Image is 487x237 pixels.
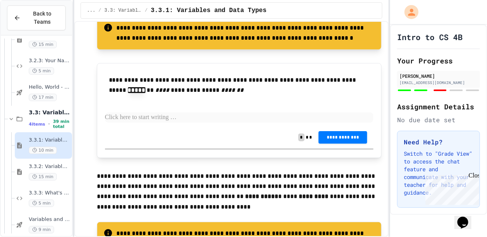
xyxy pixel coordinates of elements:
span: 3.3: Variables and Data Types [29,109,70,116]
span: 3.3.1: Variables and Data Types [29,137,70,144]
div: My Account [396,3,420,21]
span: 17 min [29,94,57,101]
h3: Need Help? [404,137,473,147]
span: 39 min total [53,119,70,129]
span: Hello, World - Quiz [29,84,70,91]
iframe: chat widget [422,172,479,205]
span: 15 min [29,41,57,48]
span: 10 min [29,147,57,154]
div: Chat with us now!Close [3,3,54,49]
div: [EMAIL_ADDRESS][DOMAIN_NAME] [399,80,478,86]
span: 4 items [29,122,45,127]
div: No due date set [397,115,480,125]
span: • [48,121,50,127]
div: [PERSON_NAME] [399,72,478,79]
span: 15 min [29,173,57,181]
p: Switch to "Grade View" to access the chat feature and communicate with your teacher for help and ... [404,150,473,197]
span: 5 min [29,200,54,207]
h2: Your Progress [397,55,480,66]
span: Variables and Data types - quiz [29,216,70,223]
span: Back to Teams [25,10,59,26]
span: / [145,7,147,14]
h1: Intro to CS 4B [397,32,462,42]
span: 3.3: Variables and Data Types [104,7,142,14]
span: ... [87,7,96,14]
button: Back to Teams [7,5,66,30]
span: / [98,7,101,14]
span: 3.3.1: Variables and Data Types [151,6,267,15]
span: 3.3.3: What's the Type? [29,190,70,197]
h2: Assignment Details [397,101,480,112]
span: 3.3.2: Variables and Data Types - Review [29,163,70,170]
iframe: chat widget [454,206,479,229]
span: 9 min [29,226,54,233]
span: 3.2.3: Your Name and Favorite Movie [29,58,70,64]
span: 5 min [29,67,54,75]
